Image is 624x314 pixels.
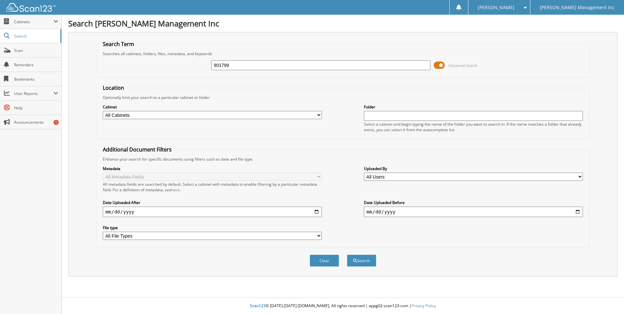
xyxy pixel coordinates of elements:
[100,156,586,162] div: Enhance your search for specific documents using filters such as date and file type.
[100,95,586,100] div: Optionally limit your search to a particular cabinet or folder
[347,255,376,267] button: Search
[448,63,477,68] span: Advanced Search
[103,166,322,171] label: Metadata
[103,200,322,205] label: Date Uploaded After
[14,91,54,96] span: User Reports
[14,105,58,111] span: Help
[103,225,322,230] label: File type
[540,6,615,9] span: [PERSON_NAME] Management Inc
[14,33,57,39] span: Search
[364,104,583,110] label: Folder
[103,181,322,193] div: All metadata fields are searched by default. Select a cabinet with metadata to enable filtering b...
[103,207,322,217] input: start
[14,76,58,82] span: Bookmarks
[364,207,583,217] input: end
[68,18,617,29] h1: Search [PERSON_NAME] Management Inc
[412,303,436,308] a: Privacy Policy
[14,62,58,68] span: Reminders
[14,19,54,24] span: Cabinets
[100,51,586,56] div: Searches all cabinets, folders, files, metadata, and keywords
[14,48,58,53] span: Scan
[250,303,266,308] span: Scan123
[54,120,59,125] div: 1
[100,40,137,48] legend: Search Term
[100,84,127,91] legend: Location
[171,187,180,193] a: here
[14,119,58,125] span: Announcements
[62,298,624,314] div: © [DATE]-[DATE] [DOMAIN_NAME]. All rights reserved | appg02-scan123-com |
[103,104,322,110] label: Cabinet
[364,121,583,133] div: Select a cabinet and begin typing the name of the folder you want to search in. If the name match...
[100,146,175,153] legend: Additional Document Filters
[7,3,55,12] img: scan123-logo-white.svg
[364,166,583,171] label: Uploaded By
[310,255,339,267] button: Clear
[478,6,514,9] span: [PERSON_NAME]
[364,200,583,205] label: Date Uploaded Before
